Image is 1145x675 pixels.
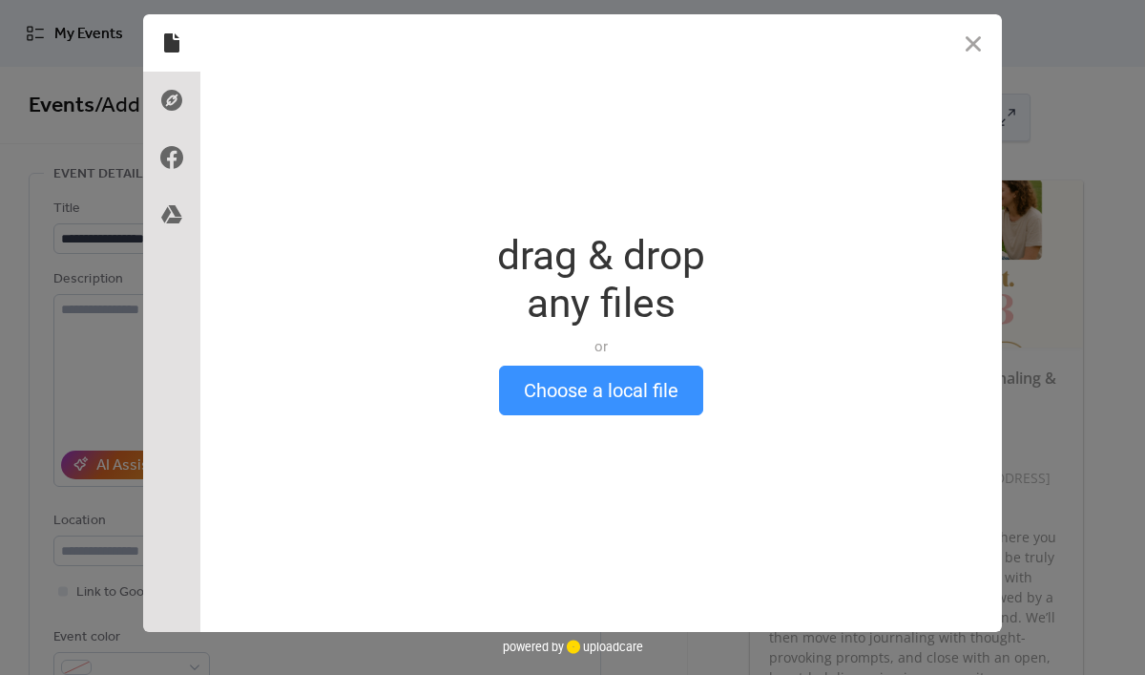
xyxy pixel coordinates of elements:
[143,14,200,72] div: Local Files
[143,72,200,129] div: Direct Link
[503,632,643,661] div: powered by
[497,232,705,327] div: drag & drop any files
[499,366,703,415] button: Choose a local file
[143,129,200,186] div: Facebook
[143,186,200,243] div: Google Drive
[564,640,643,654] a: uploadcare
[497,337,705,356] div: or
[945,14,1002,72] button: Close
